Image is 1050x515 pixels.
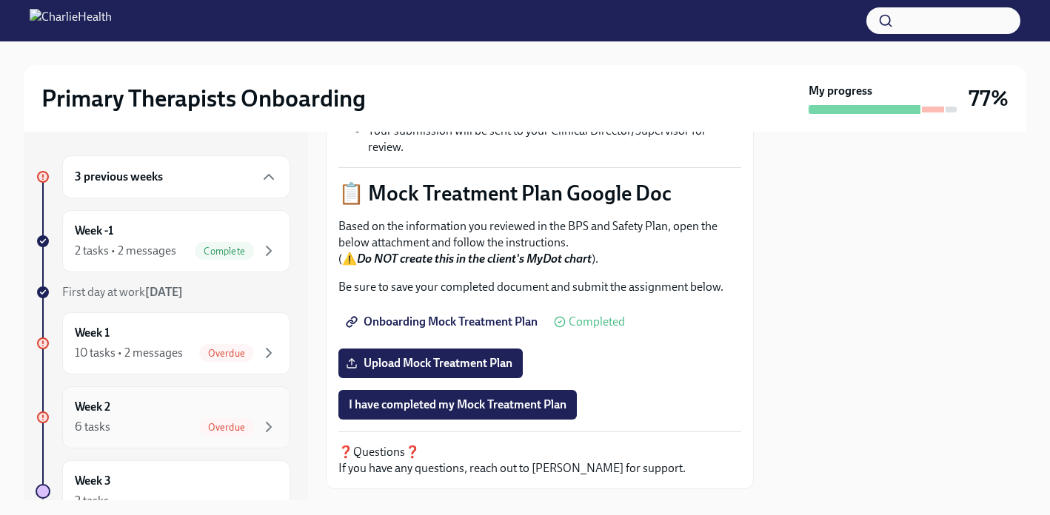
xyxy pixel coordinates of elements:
h6: 3 previous weeks [75,169,163,185]
h6: Week 3 [75,473,111,489]
p: 📋 Mock Treatment Plan Google Doc [338,180,741,206]
img: CharlieHealth [30,9,112,33]
span: Complete [195,246,254,257]
span: First day at work [62,285,183,299]
p: Based on the information you reviewed in the BPS and Safety Plan, open the below attachment and f... [338,218,741,267]
h6: Week -1 [75,223,113,239]
div: 2 tasks [75,493,109,509]
strong: [DATE] [145,285,183,299]
span: Overdue [199,348,254,359]
a: Week -12 tasks • 2 messagesComplete [36,210,290,272]
strong: Do NOT create this in the client's MyDot chart [357,252,592,266]
span: Onboarding Mock Treatment Plan [349,314,538,329]
span: Overdue [199,422,254,433]
a: Week 26 tasksOverdue [36,386,290,448]
li: Your submission will be sent to your Clinical Director/Supervisor for review. [368,123,741,155]
div: 10 tasks • 2 messages [75,345,183,361]
div: 3 previous weeks [62,155,290,198]
h3: 77% [969,85,1009,112]
div: 2 tasks • 2 messages [75,243,176,259]
a: First day at work[DATE] [36,284,290,300]
h6: Week 1 [75,325,110,341]
label: Upload Mock Treatment Plan [338,349,523,378]
a: Onboarding Mock Treatment Plan [338,307,548,337]
button: I have completed my Mock Treatment Plan [338,390,577,420]
h2: Primary Therapists Onboarding [41,84,366,113]
div: 6 tasks [75,419,110,435]
h6: Week 2 [75,399,110,415]
a: Week 110 tasks • 2 messagesOverdue [36,312,290,374]
p: Be sure to save your completed document and submit the assignment below. [338,279,741,295]
span: Upload Mock Treatment Plan [349,356,512,371]
strong: My progress [809,83,872,99]
span: Completed [569,316,625,328]
span: I have completed my Mock Treatment Plan [349,397,566,412]
p: ❓Questions❓ If you have any questions, reach out to [PERSON_NAME] for support. [338,444,741,477]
